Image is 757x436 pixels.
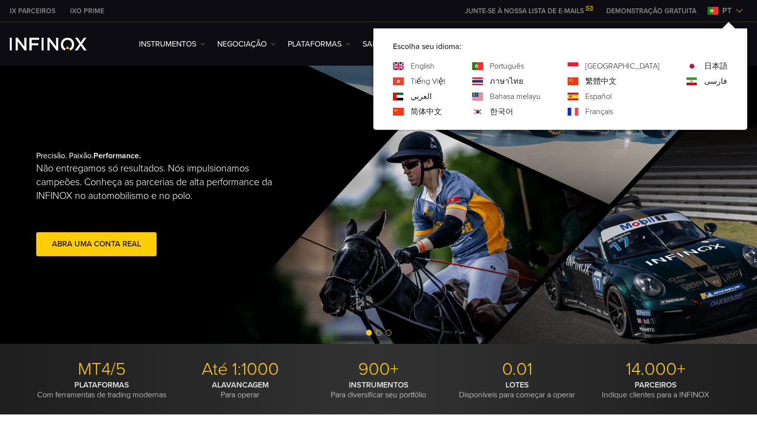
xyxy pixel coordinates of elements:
strong: PARCEIROS [635,380,677,390]
strong: INSTRUMENTOS [349,380,409,390]
p: Até 1:1000 [175,359,306,380]
p: Para diversificar seu portfólio [313,380,444,400]
a: abra uma conta real [36,232,157,256]
a: Language [704,75,727,87]
a: INFINOX [2,6,63,16]
span: Go to slide 1 [366,330,372,336]
p: Para operar [175,380,306,400]
a: Saiba mais [363,38,413,50]
strong: Performance. [93,151,141,161]
p: Não entregamos só resultados. Nós impulsionamos campeões. Conheça as parcerias de alta performanc... [36,162,283,203]
p: Com ferramentas de trading modernas [36,380,167,400]
span: pt [718,5,735,17]
strong: PLATAFORMAS [74,380,129,390]
p: 0.01 [452,359,583,380]
a: INFINOX Logo [10,38,110,50]
a: Language [490,91,541,102]
strong: ALAVANCAGEM [212,380,269,390]
p: Indique clientes para a INFINOX [590,380,721,400]
a: Language [585,60,660,72]
a: Language [411,75,445,87]
a: JUNTE-SE À NOSSA LISTA DE E-MAILS [458,7,599,15]
a: Language [490,106,513,118]
span: Go to slide 2 [376,330,382,336]
a: Language [411,60,435,72]
a: Language [490,60,524,72]
a: NEGOCIAÇÃO [217,38,275,50]
p: Escolha seu idioma: [393,41,728,52]
strong: LOTES [505,380,529,390]
a: INFINOX [63,6,112,16]
a: Language [585,106,613,118]
a: INFINOX MENU [599,6,704,16]
p: 900+ [313,359,444,380]
a: Language [490,75,523,87]
p: Disponíveis para começar a operar [452,380,583,400]
a: Language [585,75,617,87]
a: Language [411,91,432,102]
div: Precisão. Paixão. [36,135,344,274]
p: MT4/5 [36,359,167,380]
a: Instrumentos [139,38,205,50]
span: Go to slide 3 [386,330,391,336]
a: Language [411,106,442,118]
a: Language [704,60,728,72]
a: PLATAFORMAS [288,38,350,50]
a: Language [585,91,612,102]
p: 14.000+ [590,359,721,380]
